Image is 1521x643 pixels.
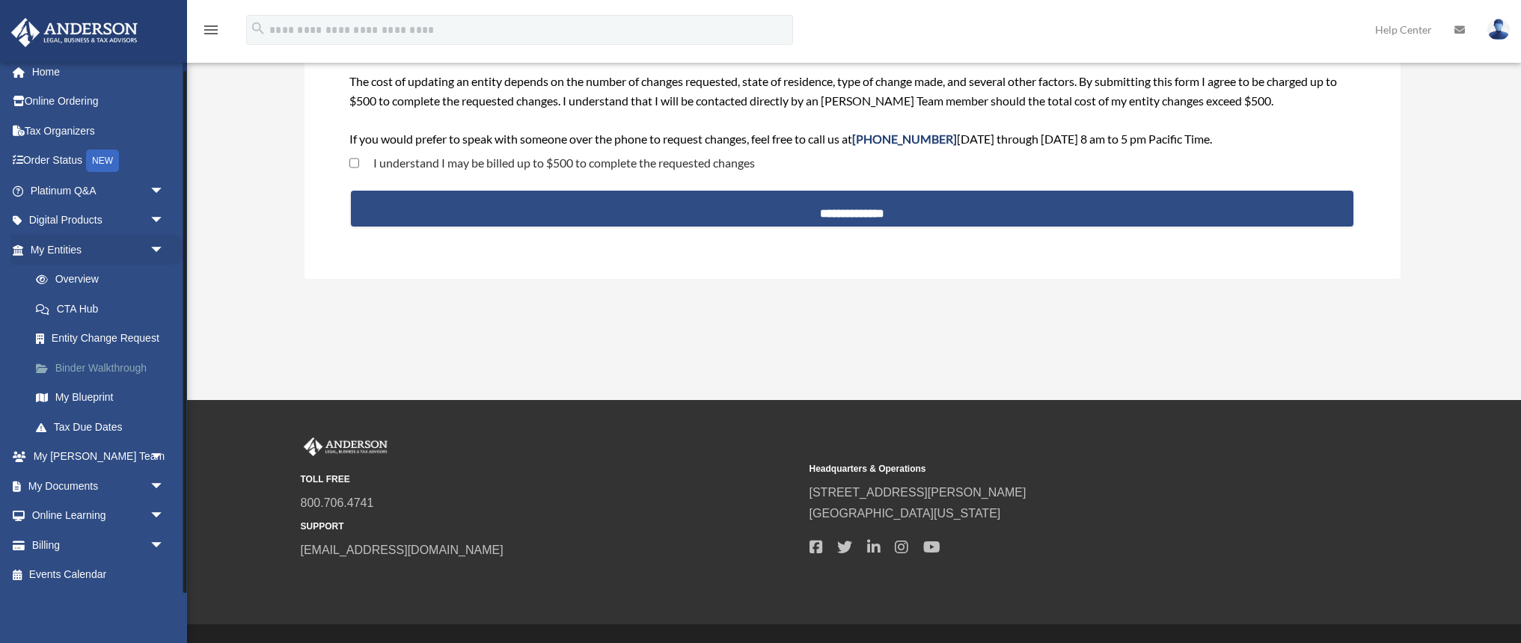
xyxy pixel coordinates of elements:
a: Home [10,57,187,87]
span: arrow_drop_down [150,206,180,236]
span: arrow_drop_down [150,530,180,561]
a: CTA Hub [21,294,187,324]
a: Entity Change Request [21,324,180,354]
span: The cost of updating an entity depends on the number of changes requested, state of residence, ty... [349,74,1337,146]
a: Events Calendar [10,560,187,590]
label: I understand I may be billed up to $500 to complete the requested changes [359,157,755,169]
span: arrow_drop_down [150,501,180,532]
a: Online Learningarrow_drop_down [10,501,187,531]
a: Digital Productsarrow_drop_down [10,206,187,236]
small: TOLL FREE [301,472,799,487]
a: Order StatusNEW [10,146,187,176]
a: [EMAIL_ADDRESS][DOMAIN_NAME] [301,544,504,556]
i: menu [202,21,220,39]
a: Platinum Q&Aarrow_drop_down [10,176,187,206]
a: [STREET_ADDRESS][PERSON_NAME] [810,486,1026,499]
small: Headquarters & Operations [810,461,1308,477]
a: Tax Due Dates [21,412,187,442]
a: 800.706.4741 [301,496,374,509]
a: Online Ordering [10,87,187,117]
a: Overview [21,265,187,295]
span: arrow_drop_down [150,442,180,473]
a: Tax Organizers [10,116,187,146]
a: Binder Walkthrough [21,353,187,383]
img: User Pic [1487,19,1510,40]
span: [PHONE_NUMBER] [852,132,957,146]
a: menu [202,26,220,39]
a: My Blueprint [21,383,187,413]
span: arrow_drop_down [150,471,180,502]
div: NEW [86,150,119,172]
a: My [PERSON_NAME] Teamarrow_drop_down [10,442,187,472]
img: Anderson Advisors Platinum Portal [301,437,391,457]
a: My Documentsarrow_drop_down [10,471,187,501]
span: arrow_drop_down [150,235,180,265]
a: Billingarrow_drop_down [10,530,187,560]
span: arrow_drop_down [150,176,180,206]
i: search [250,20,266,37]
img: Anderson Advisors Platinum Portal [7,18,142,47]
a: [GEOGRAPHIC_DATA][US_STATE] [810,507,1001,520]
a: My Entitiesarrow_drop_down [10,235,187,265]
small: SUPPORT [301,519,799,535]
